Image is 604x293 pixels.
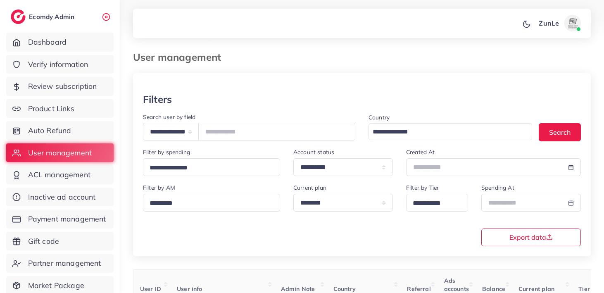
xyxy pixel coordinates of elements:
label: Search user by field [143,113,195,121]
label: Country [369,113,390,121]
span: Review subscription [28,81,97,92]
div: Search for option [406,194,468,212]
input: Search for option [147,162,269,174]
input: Search for option [410,197,457,210]
label: Current plan [293,183,326,192]
span: Dashboard [28,37,67,48]
a: Verify information [6,55,114,74]
a: logoEcomdy Admin [11,10,76,24]
a: Auto Refund [6,121,114,140]
div: Search for option [143,194,280,212]
label: Created At [406,148,435,156]
a: Partner management [6,254,114,273]
span: Partner management [28,258,101,269]
span: Product Links [28,103,74,114]
span: User ID [140,285,161,293]
span: Gift code [28,236,59,247]
a: ACL management [6,165,114,184]
a: Review subscription [6,77,114,96]
span: Current plan [518,285,554,293]
img: logo [11,10,26,24]
label: Spending At [481,183,514,192]
p: ZunLe [539,18,559,28]
span: Ads accounts [444,277,469,293]
a: Payment management [6,210,114,229]
span: Auto Refund [28,125,71,136]
span: Market Package [28,280,84,291]
a: Gift code [6,232,114,251]
label: Filter by spending [143,148,190,156]
a: Product Links [6,99,114,118]
button: Search [539,123,581,141]
span: Payment management [28,214,106,224]
a: User management [6,143,114,162]
input: Search for option [147,197,269,210]
span: Export data [509,234,553,241]
div: Search for option [143,158,280,176]
h3: Filters [143,93,172,105]
span: Referral [407,285,430,293]
label: Filter by AM [143,183,175,192]
span: Balance [482,285,505,293]
span: Country [333,285,356,293]
span: Admin Note [281,285,315,293]
label: Account status [293,148,334,156]
span: User management [28,148,92,158]
button: Export data [481,229,581,246]
a: ZunLeavatar [534,15,584,31]
span: User info [177,285,202,293]
a: Inactive ad account [6,188,114,207]
span: Tier [578,285,590,293]
img: avatar [564,15,581,31]
span: Verify information [28,59,88,70]
label: Filter by Tier [406,183,439,192]
span: ACL management [28,169,90,180]
input: Search for option [370,126,521,138]
a: Dashboard [6,33,114,52]
div: Search for option [369,123,532,140]
h3: User management [133,51,228,63]
span: Inactive ad account [28,192,96,202]
h2: Ecomdy Admin [29,13,76,21]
